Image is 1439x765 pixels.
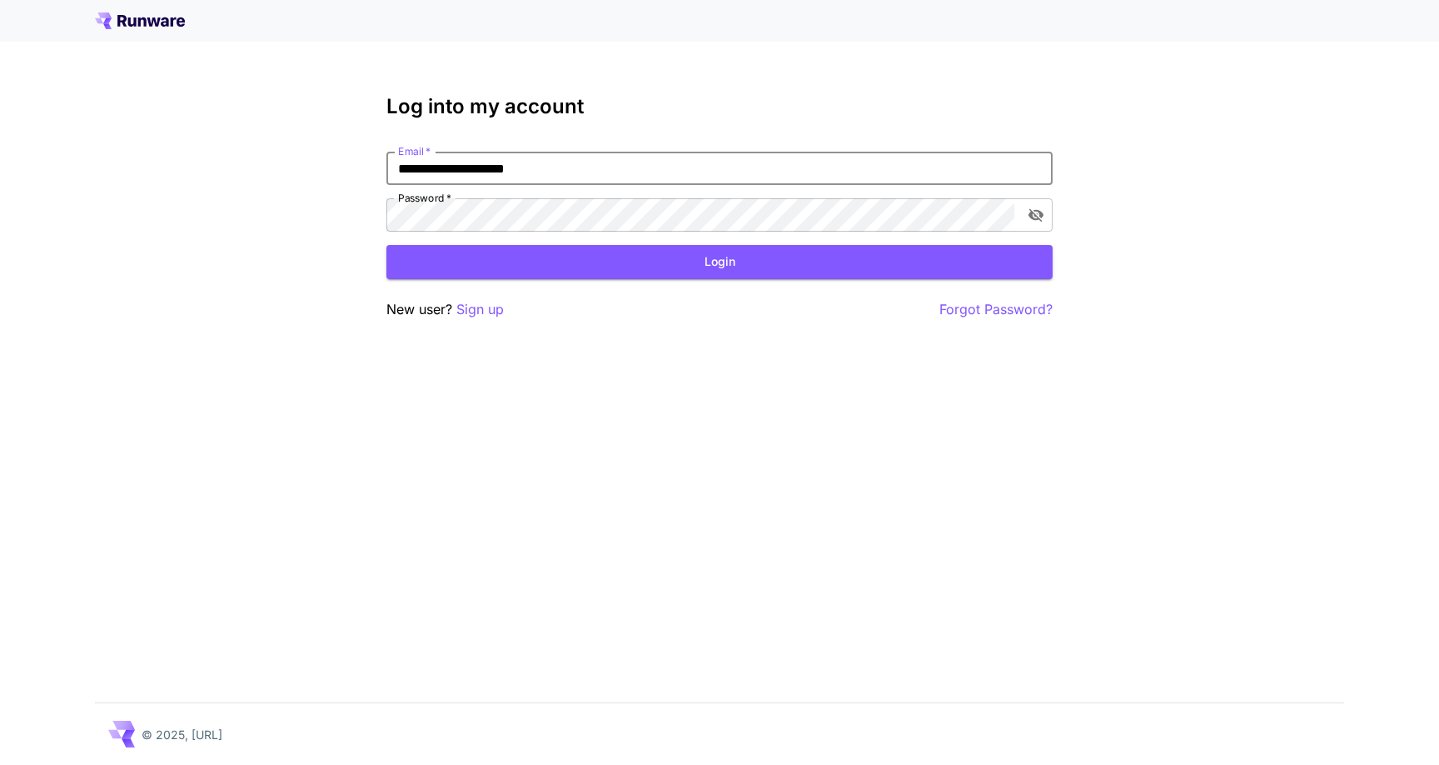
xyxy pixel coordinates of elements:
p: New user? [386,299,504,320]
button: toggle password visibility [1021,200,1051,230]
button: Sign up [456,299,504,320]
label: Password [398,191,451,205]
p: © 2025, [URL] [142,726,222,743]
button: Forgot Password? [939,299,1053,320]
h3: Log into my account [386,95,1053,118]
label: Email [398,144,431,158]
button: Login [386,245,1053,279]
